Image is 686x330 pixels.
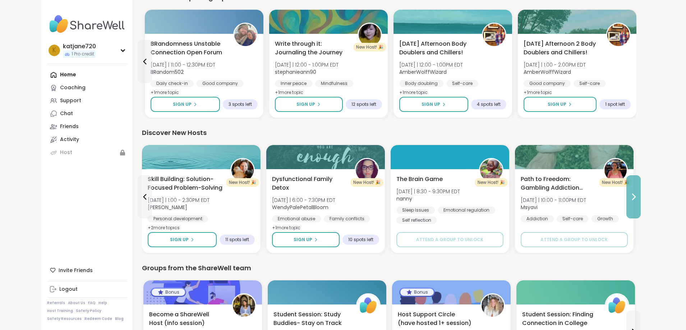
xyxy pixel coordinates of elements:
div: Chat [60,110,73,117]
div: Addiction [521,215,554,222]
div: Growth [591,215,619,222]
img: stephanieann90 [359,24,381,46]
span: Sign Up [548,101,566,108]
span: [DATE] | 12:00 - 1:00PM EDT [275,61,339,68]
img: Mana [233,294,255,317]
button: Sign Up [275,97,343,112]
a: About Us [68,300,85,306]
a: Host Training [47,308,73,313]
div: Activity [60,136,79,143]
div: Support [60,97,81,104]
a: Referrals [47,300,65,306]
a: Host [47,146,127,159]
span: Host Support Circle (have hosted 1+ session) [398,310,473,327]
div: Host [60,149,72,156]
img: AmberWolffWizard [483,24,505,46]
div: Invite Friends [47,264,127,277]
a: Logout [47,283,127,296]
div: Coaching [60,84,86,91]
div: Good company [524,80,571,87]
div: Groups from the ShareWell team [142,263,636,273]
img: BRandom502 [234,24,257,46]
div: Self reflection [396,217,437,224]
img: LuAnn [231,159,254,181]
button: Sign Up [148,232,217,247]
span: k [52,46,56,55]
span: 4 spots left [477,101,501,107]
span: [DATE] | 6:00 - 7:30PM EDT [272,196,335,204]
div: Self-care [557,215,589,222]
div: Inner peace [275,80,312,87]
a: Safety Resources [47,316,82,321]
div: Bonus [152,289,185,296]
div: New Host! 🎉 [475,178,508,187]
span: Dysfunctional Family Detox [272,175,347,192]
button: Attend a group to unlock [521,232,628,247]
b: WendyPalePetalBloom [272,204,328,211]
a: Friends [47,120,127,133]
img: ShareWell [357,294,379,317]
span: [DATE] | 10:00 - 11:00PM EDT [521,196,586,204]
span: Attend a group to unlock [416,236,483,243]
b: AmberWolffWizard [524,68,571,76]
b: nanny [396,195,412,202]
span: Sign Up [294,236,312,243]
img: AmberWolffWizard [607,24,630,46]
button: Sign Up [272,232,340,247]
img: ShareWell Nav Logo [47,12,127,37]
span: [DATE] | 8:30 - 9:30PM EDT [396,188,460,195]
div: Good company [197,80,244,87]
span: 3 spots left [229,101,252,107]
span: Write through it: Journaling the Journey [275,40,350,57]
span: BRandomness Unstable Connection Open Forum [151,40,225,57]
b: AmberWolffWizard [399,68,447,76]
span: Sign Up [173,101,192,108]
button: Sign Up [151,97,220,112]
span: [DATE] | 11:00 - 12:30PM EDT [151,61,215,68]
button: Sign Up [399,97,468,112]
div: New Host! 🎉 [350,178,383,187]
span: Skill Building: Solution-Focused Problem-Solving [148,175,222,192]
b: stephanieann90 [275,68,316,76]
span: [DATE] | 1:00 - 2:00PM EDT [524,61,586,68]
div: Self-care [574,80,606,87]
div: katjane720 [63,42,96,50]
div: Friends [60,123,79,130]
a: Redeem Code [84,316,112,321]
a: FAQ [88,300,96,306]
div: Daily check-in [151,80,194,87]
a: Safety Policy [76,308,101,313]
div: Bonus [400,289,434,296]
div: New Host! 🎉 [226,178,259,187]
b: Msyavi [521,204,538,211]
span: Sign Up [422,101,440,108]
span: [DATE] Afternoon Body Doublers and Chillers! [399,40,474,57]
div: Logout [59,286,78,293]
span: Sign Up [296,101,315,108]
button: Attend a group to unlock [396,232,503,247]
a: Coaching [47,81,127,94]
img: amyvaninetti [482,294,504,317]
button: Sign Up [524,97,597,112]
div: Emotional abuse [272,215,321,222]
span: 11 spots left [225,237,249,243]
a: Help [98,300,107,306]
div: Body doubling [399,80,443,87]
span: 1 spot left [605,101,625,107]
span: Student Session: Study Buddies- Stay on Track [273,310,348,327]
span: 10 spots left [348,237,373,243]
div: New Host! 🎉 [353,43,386,51]
span: Attend a group to unlock [540,236,608,243]
span: Path to Freedom: Gambling Addiction support group [521,175,595,192]
img: ShareWell [606,294,628,317]
b: [PERSON_NAME] [148,204,187,211]
div: Personal development [148,215,208,222]
a: Blog [115,316,124,321]
b: BRandom502 [151,68,184,76]
span: [DATE] | 12:00 - 1:00PM EDT [399,61,463,68]
img: Msyavi [604,159,627,181]
span: 12 spots left [351,101,376,107]
a: Activity [47,133,127,146]
a: Chat [47,107,127,120]
span: Student Session: Finding Connection in College [522,310,597,327]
